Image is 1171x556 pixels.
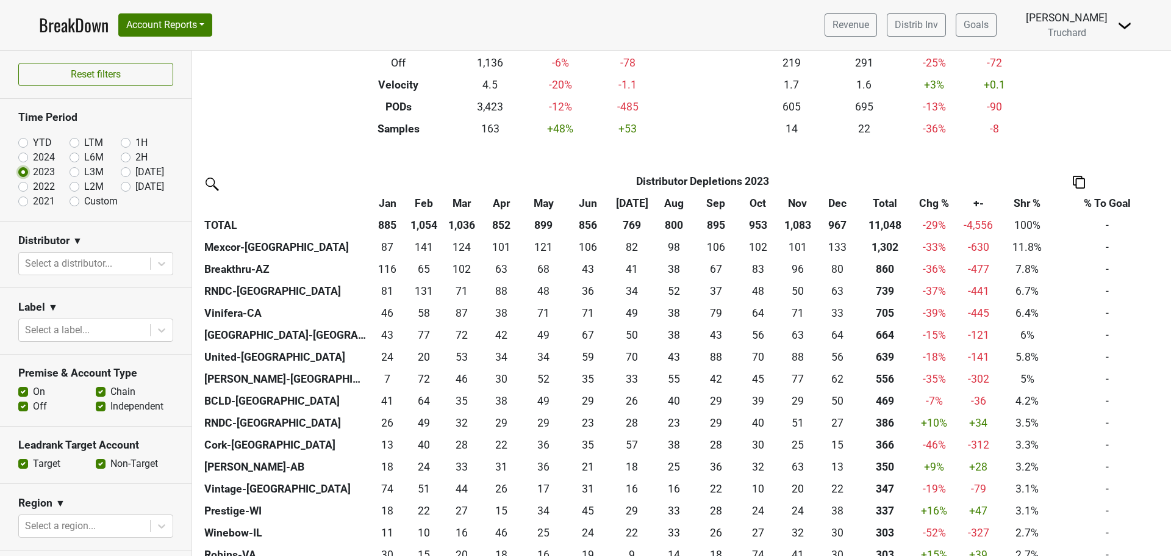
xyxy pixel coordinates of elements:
[740,305,776,321] div: 64
[565,236,611,258] td: 106.2
[369,324,406,346] td: 43
[343,118,454,140] th: Samples
[961,327,997,343] div: -121
[481,368,523,390] td: 30.083
[695,302,737,324] td: 79
[782,327,814,343] div: 63
[817,258,859,280] td: 79.75
[523,346,565,368] td: 34.25
[614,305,650,321] div: 49
[406,192,442,214] th: Feb: activate to sort column ascending
[911,192,958,214] th: Chg %: activate to sort column ascending
[817,192,859,214] th: Dec: activate to sort column ascending
[523,280,565,302] td: 48.2
[372,327,403,343] div: 43
[565,324,611,346] td: 67
[369,280,406,302] td: 80.666
[653,346,695,368] td: 42.5
[1117,18,1132,33] img: Dropdown Menu
[409,305,439,321] div: 58
[33,165,55,179] label: 2023
[406,280,442,302] td: 130.9
[201,368,369,390] th: [PERSON_NAME]-[GEOGRAPHIC_DATA]
[135,179,164,194] label: [DATE]
[695,280,737,302] td: 36.7
[565,346,611,368] td: 59.33
[698,283,734,299] div: 37
[820,283,856,299] div: 63
[201,346,369,368] th: United-[GEOGRAPHIC_DATA]
[961,283,997,299] div: -441
[820,239,856,255] div: 133
[445,283,478,299] div: 71
[409,349,439,365] div: 20
[33,385,45,399] label: On
[406,302,442,324] td: 58
[1026,10,1108,26] div: [PERSON_NAME]
[595,96,662,118] td: -485
[779,192,817,214] th: Nov: activate to sort column ascending
[740,283,776,299] div: 48
[135,165,164,179] label: [DATE]
[84,150,104,165] label: L6M
[737,192,779,214] th: Oct: activate to sort column ascending
[740,239,776,255] div: 102
[523,302,565,324] td: 71.032
[481,324,523,346] td: 42
[859,258,911,280] th: 860.167
[969,74,1020,96] td: +0.1
[567,283,608,299] div: 36
[779,324,817,346] td: 63
[56,496,65,511] span: ▼
[442,214,481,236] th: 1,036
[84,179,104,194] label: L2M
[567,261,608,277] div: 43
[653,192,695,214] th: Aug: activate to sort column ascending
[911,324,958,346] td: -15 %
[611,214,653,236] th: 769
[369,346,406,368] td: 24.25
[695,192,737,214] th: Sep: activate to sort column ascending
[201,236,369,258] th: Mexcor-[GEOGRAPHIC_DATA]
[18,367,173,380] h3: Premise & Account Type
[442,280,481,302] td: 70.5
[611,324,653,346] td: 50
[859,302,911,324] th: 704.862
[859,214,911,236] th: 11,048
[900,118,968,140] td: -36 %
[900,52,968,74] td: -25 %
[614,239,650,255] div: 82
[611,346,653,368] td: 69.67
[1048,27,1086,38] span: Truchard
[406,258,442,280] td: 64.666
[18,234,70,247] h3: Distributor
[526,349,562,365] div: 34
[445,349,478,365] div: 53
[33,150,55,165] label: 2024
[343,52,454,74] th: Off
[18,111,173,124] h3: Time Period
[740,349,776,365] div: 70
[84,135,103,150] label: LTM
[1055,302,1159,324] td: -
[73,234,82,248] span: ▼
[135,135,148,150] label: 1H
[484,327,520,343] div: 42
[695,324,737,346] td: 43
[84,194,118,209] label: Custom
[900,74,968,96] td: +3 %
[779,258,817,280] td: 95.501
[782,261,814,277] div: 96
[1055,280,1159,302] td: -
[755,118,828,140] td: 14
[343,96,454,118] th: PODs
[820,261,856,277] div: 80
[526,261,562,277] div: 68
[409,283,439,299] div: 131
[110,385,135,399] label: Chain
[454,118,526,140] td: 163
[369,214,406,236] th: 885
[961,239,997,255] div: -630
[406,236,442,258] td: 141.1
[369,302,406,324] td: 45.83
